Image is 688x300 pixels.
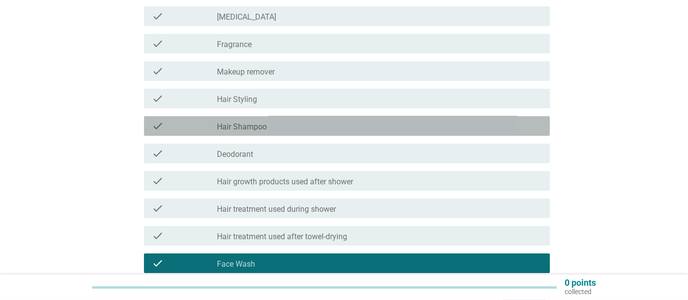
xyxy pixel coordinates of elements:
label: Hair treatment used after towel-drying [217,232,347,242]
p: collected [565,287,596,296]
i: check [152,93,164,104]
i: check [152,10,164,22]
i: check [152,175,164,187]
i: check [152,38,164,50]
label: Deodorant [217,150,253,159]
i: check [152,120,164,132]
i: check [152,257,164,269]
label: Face Wash [217,259,255,269]
i: check [152,148,164,159]
i: check [152,230,164,242]
i: check [152,65,164,77]
label: Hair treatment used during shower [217,204,336,214]
label: Makeup remover [217,67,275,77]
p: 0 points [565,278,596,287]
label: Hair growth products used after shower [217,177,353,187]
label: [MEDICAL_DATA] [217,12,276,22]
label: Hair Shampoo [217,122,267,132]
label: Hair Styling [217,95,257,104]
label: Fragrance [217,40,252,50]
i: check [152,202,164,214]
